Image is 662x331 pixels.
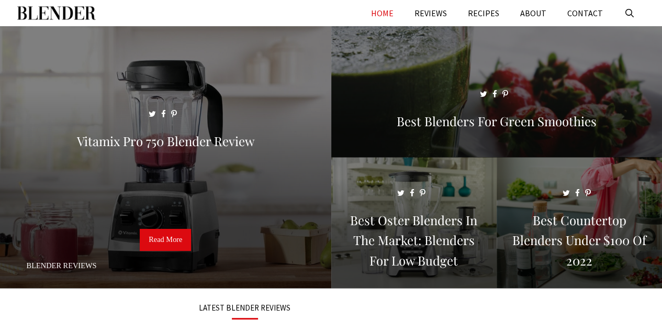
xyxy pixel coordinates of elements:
a: Read More [140,229,191,251]
a: Blender Reviews [27,261,97,270]
a: Best Countertop Blenders Under $100 of 2022 [497,275,662,286]
a: Best Oster Blenders in the Market: Blenders for Low Budget [331,275,497,286]
h3: LATEST BLENDER REVIEWS [30,304,459,312]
